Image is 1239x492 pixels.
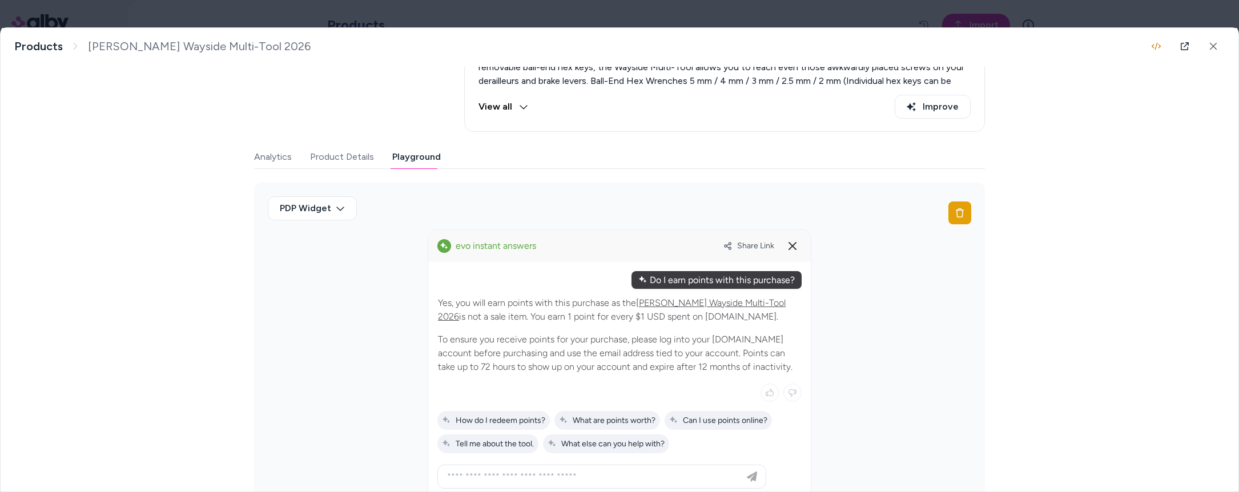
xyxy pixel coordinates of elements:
[280,201,331,215] span: PDP Widget
[310,146,374,168] button: Product Details
[895,95,971,119] button: Improve
[392,146,441,168] button: Playground
[478,95,528,119] button: View all
[268,196,357,220] button: PDP Widget
[254,146,292,168] button: Analytics
[88,39,311,54] span: [PERSON_NAME] Wayside Multi-Tool 2026
[14,39,311,54] nav: breadcrumb
[14,39,63,54] a: Products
